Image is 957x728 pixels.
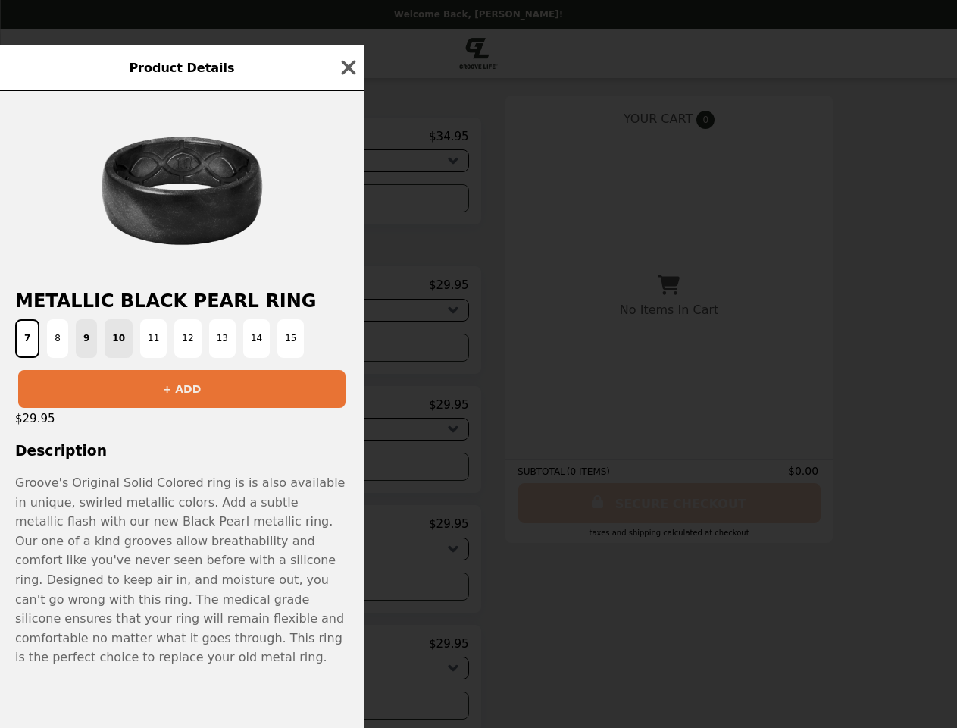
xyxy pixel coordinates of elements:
[174,319,201,358] button: 12
[18,370,346,408] button: + ADD
[209,319,236,358] button: 13
[243,319,270,358] button: 14
[129,61,234,75] span: Product Details
[47,319,68,358] button: 8
[277,319,304,358] button: 15
[15,473,349,667] p: Groove's Original Solid Colored ring is is also available in unique, swirled metallic colors. Add...
[15,319,39,358] button: 7
[55,106,308,275] img: 7
[140,319,167,358] button: 11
